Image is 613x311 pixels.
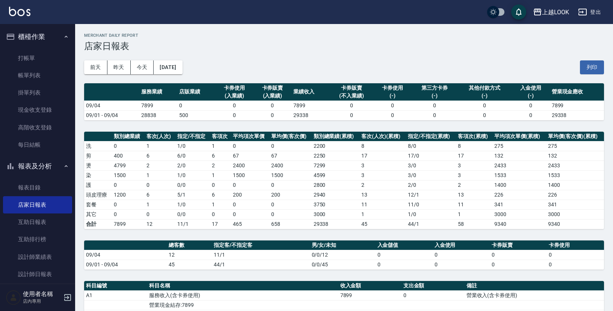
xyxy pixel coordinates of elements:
[175,161,210,170] td: 2 / 0
[3,266,72,283] a: 設計師日報表
[376,240,433,250] th: 入金儲值
[210,200,231,209] td: 1
[175,180,210,190] td: 0 / 0
[231,132,269,141] th: 平均項次單價
[231,170,269,180] td: 1500
[212,260,310,269] td: 44/1
[84,260,167,269] td: 09/01 - 09/04
[550,83,604,101] th: 營業現金應收
[112,209,145,219] td: 0
[139,101,177,110] td: 7899
[456,161,492,170] td: 3
[547,260,604,269] td: 0
[269,151,312,161] td: 67
[84,200,112,209] td: 套餐
[459,92,510,100] div: (-)
[376,250,433,260] td: 0
[167,240,212,250] th: 總客數
[139,83,177,101] th: 服務業績
[231,190,269,200] td: 200
[175,219,210,229] td: 11/1
[373,101,411,110] td: 0
[84,161,112,170] td: 燙
[406,219,456,229] td: 44/1
[145,170,175,180] td: 1
[359,180,406,190] td: 2
[210,219,231,229] td: 17
[492,200,546,209] td: 341
[210,151,231,161] td: 6
[23,298,61,305] p: 店內專用
[547,240,604,250] th: 卡券使用
[269,219,312,229] td: 658
[580,60,604,74] button: 列印
[177,101,215,110] td: 0
[3,179,72,196] a: 報表目錄
[269,200,312,209] td: 0
[145,161,175,170] td: 2
[546,161,604,170] td: 2433
[3,156,72,176] button: 報表及分析
[269,180,312,190] td: 0
[513,92,548,100] div: (-)
[550,110,604,120] td: 29338
[3,27,72,47] button: 櫃檯作業
[406,170,456,180] td: 3 / 0
[112,151,145,161] td: 400
[269,141,312,151] td: 0
[310,250,376,260] td: 0/0/12
[84,250,167,260] td: 09/04
[457,110,512,120] td: 0
[112,132,145,141] th: 類別總業績
[359,190,406,200] td: 13
[131,60,154,74] button: 今天
[406,190,456,200] td: 12 / 1
[456,209,492,219] td: 1
[175,132,210,141] th: 指定/不指定
[212,240,310,250] th: 指定客/不指定客
[145,219,175,229] td: 12
[147,300,338,310] td: 營業現金結存:7899
[512,110,550,120] td: 0
[546,141,604,151] td: 275
[338,281,402,291] th: 收入金額
[210,209,231,219] td: 0
[490,240,547,250] th: 卡券販賣
[359,151,406,161] td: 17
[411,101,457,110] td: 0
[433,240,490,250] th: 入金使用
[269,170,312,180] td: 1500
[492,209,546,219] td: 3000
[3,101,72,119] a: 現金收支登錄
[84,41,604,51] h3: 店家日報表
[215,101,253,110] td: 0
[175,151,210,161] td: 6 / 0
[542,8,569,17] div: 上越LOOK
[145,180,175,190] td: 0
[291,83,329,101] th: 業績收入
[212,250,310,260] td: 11/1
[329,110,373,120] td: 0
[550,101,604,110] td: 7899
[465,290,604,300] td: 營業收入(含卡券使用)
[406,200,456,209] td: 11 / 0
[217,84,251,92] div: 卡券使用
[376,260,433,269] td: 0
[175,190,210,200] td: 5 / 1
[291,101,329,110] td: 7899
[145,209,175,219] td: 0
[175,141,210,151] td: 1 / 0
[84,240,604,270] table: a dense table
[254,110,291,120] td: 0
[359,219,406,229] td: 45
[231,219,269,229] td: 465
[359,170,406,180] td: 3
[312,180,360,190] td: 2800
[459,84,510,92] div: 其他付款方式
[456,141,492,151] td: 8
[255,84,290,92] div: 卡券販賣
[84,83,604,120] table: a dense table
[331,92,371,100] div: (不入業績)
[231,209,269,219] td: 0
[231,161,269,170] td: 2400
